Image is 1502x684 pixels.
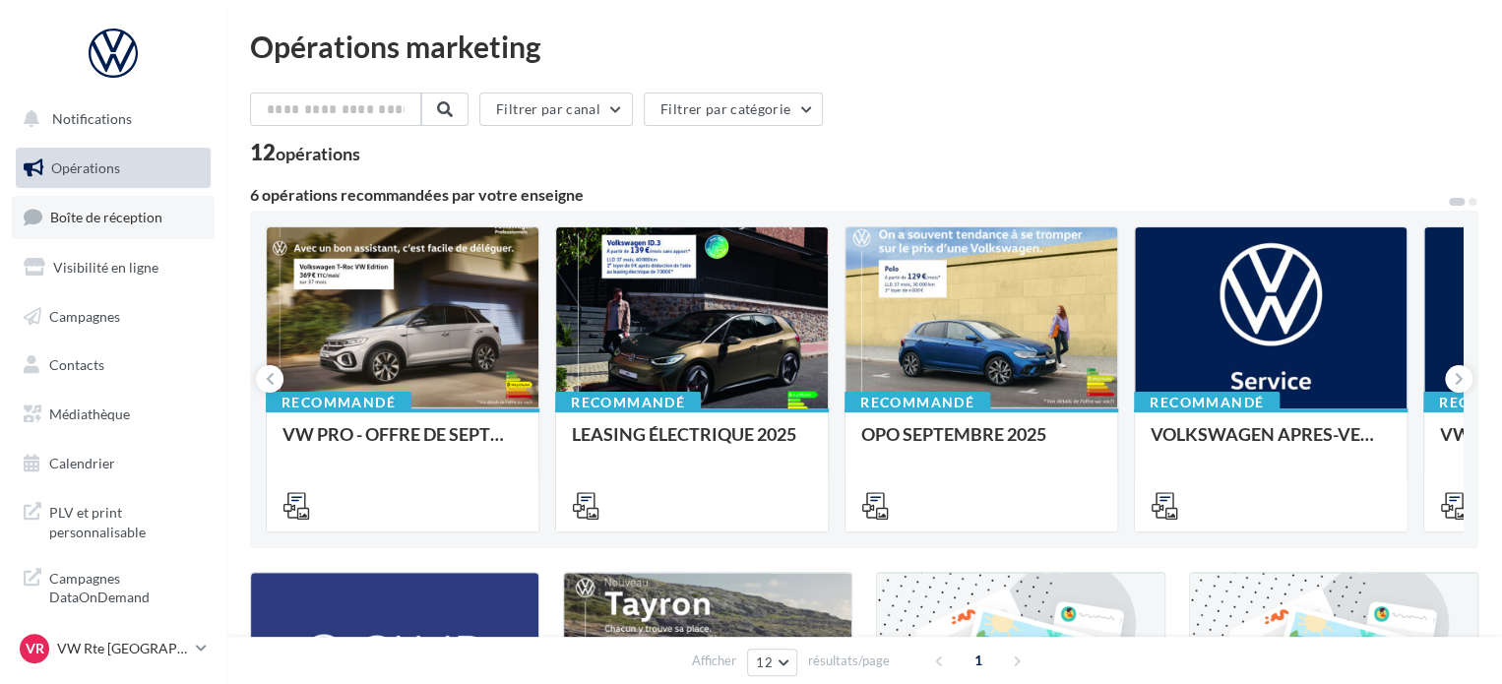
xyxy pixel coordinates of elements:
[861,424,1101,464] div: OPO SEPTEMBRE 2025
[49,499,203,541] span: PLV et print personnalisable
[49,405,130,422] span: Médiathèque
[12,148,215,189] a: Opérations
[555,392,701,413] div: Recommandé
[12,247,215,288] a: Visibilité en ligne
[276,145,360,162] div: opérations
[12,557,215,615] a: Campagnes DataOnDemand
[49,356,104,373] span: Contacts
[49,565,203,607] span: Campagnes DataOnDemand
[50,209,162,225] span: Boîte de réception
[644,93,823,126] button: Filtrer par catégorie
[12,296,215,338] a: Campagnes
[808,652,890,670] span: résultats/page
[266,392,411,413] div: Recommandé
[52,110,132,127] span: Notifications
[49,307,120,324] span: Campagnes
[572,424,812,464] div: LEASING ÉLECTRIQUE 2025
[12,98,207,140] button: Notifications
[49,455,115,471] span: Calendrier
[12,196,215,238] a: Boîte de réception
[479,93,633,126] button: Filtrer par canal
[692,652,736,670] span: Afficher
[250,142,360,163] div: 12
[1151,424,1391,464] div: VOLKSWAGEN APRES-VENTE
[963,645,994,676] span: 1
[756,654,773,670] span: 12
[12,443,215,484] a: Calendrier
[26,639,44,658] span: VR
[250,31,1478,61] div: Opérations marketing
[16,630,211,667] a: VR VW Rte [GEOGRAPHIC_DATA]
[12,491,215,549] a: PLV et print personnalisable
[1134,392,1280,413] div: Recommandé
[57,639,188,658] p: VW Rte [GEOGRAPHIC_DATA]
[12,394,215,435] a: Médiathèque
[747,649,797,676] button: 12
[282,424,523,464] div: VW PRO - OFFRE DE SEPTEMBRE 25
[53,259,158,276] span: Visibilité en ligne
[250,187,1447,203] div: 6 opérations recommandées par votre enseigne
[51,159,120,176] span: Opérations
[12,344,215,386] a: Contacts
[845,392,990,413] div: Recommandé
